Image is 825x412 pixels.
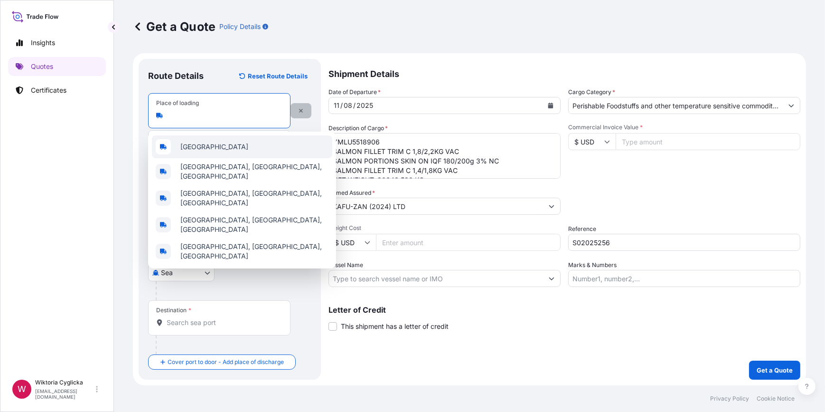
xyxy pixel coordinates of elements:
input: Place of loading [167,111,279,120]
span: [GEOGRAPHIC_DATA], [GEOGRAPHIC_DATA], [GEOGRAPHIC_DATA] [180,242,328,261]
input: Full name [329,198,543,215]
div: Show suggestions [148,132,336,268]
div: Destination [156,307,191,314]
p: Cookie Notice [757,395,795,402]
input: Type to search vessel name or IMO [329,270,543,287]
input: Text to appear on certificate [148,130,291,147]
div: day, [333,100,340,111]
div: month, [343,100,353,111]
label: Vessel Name [328,260,363,270]
p: Shipment Details [328,59,800,87]
p: Quotes [31,62,53,71]
input: Type amount [616,133,800,150]
p: Letter of Credit [328,306,800,314]
p: Insights [31,38,55,48]
p: [EMAIL_ADDRESS][DOMAIN_NAME] [35,388,94,400]
div: / [340,100,343,111]
div: / [353,100,356,111]
button: Calendar [543,98,558,113]
div: Place of loading [156,99,199,107]
p: Wiktoria Cyglicka [35,379,94,386]
span: [GEOGRAPHIC_DATA], [GEOGRAPHIC_DATA], [GEOGRAPHIC_DATA] [180,215,328,234]
button: Show suggestions [543,198,560,215]
p: Policy Details [219,22,261,31]
span: Sea [161,268,173,278]
button: Show suggestions [783,97,800,114]
p: Get a Quote [133,19,216,34]
p: Route Details [148,70,204,82]
input: Enter amount [376,234,561,251]
input: Select a commodity type [569,97,783,114]
span: Cover port to door - Add place of discharge [168,357,284,367]
span: [GEOGRAPHIC_DATA] [180,142,248,152]
label: Reference [568,224,596,234]
label: Named Assured [328,188,375,198]
span: Commercial Invoice Value [568,124,800,131]
label: Cargo Category [568,87,615,97]
button: Select transport [148,264,215,281]
button: Show suggestions [543,270,560,287]
label: Description of Cargo [328,124,388,133]
span: This shipment has a letter of credit [341,322,449,331]
p: Certificates [31,86,66,95]
p: Get a Quote [757,365,793,375]
span: [GEOGRAPHIC_DATA], [GEOGRAPHIC_DATA], [GEOGRAPHIC_DATA] [180,162,328,181]
span: [GEOGRAPHIC_DATA], [GEOGRAPHIC_DATA], [GEOGRAPHIC_DATA] [180,189,328,208]
span: Date of Departure [328,87,381,97]
input: Your internal reference [568,234,800,251]
p: Privacy Policy [710,395,749,402]
span: W [18,384,26,394]
p: Reset Route Details [248,71,308,81]
span: Freight Cost [328,224,561,232]
div: year, [356,100,374,111]
label: Marks & Numbers [568,260,617,270]
input: Number1, number2,... [568,270,800,287]
input: Destination [167,318,279,327]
